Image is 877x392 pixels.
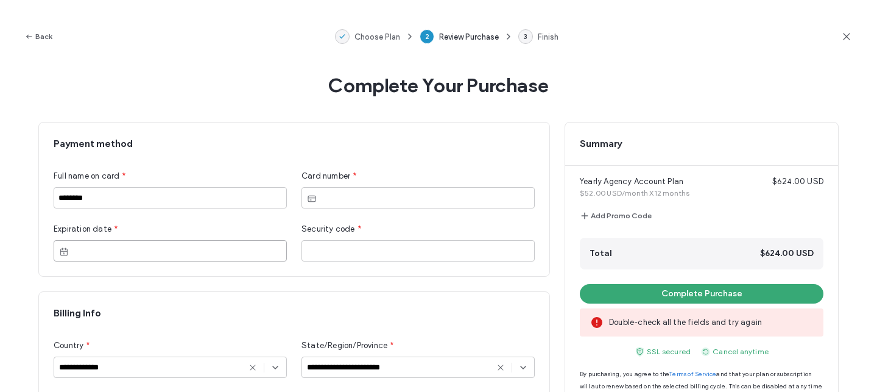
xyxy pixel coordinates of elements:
[772,176,823,188] span: $624.00 USD
[24,29,52,44] button: Back
[580,188,747,199] span: $52.00 USD/month X12 months
[54,170,119,182] span: Full name on card
[580,208,652,223] button: Add Promo Code
[354,32,400,41] span: Choose Plan
[54,340,83,352] span: Country
[301,340,387,352] span: State/Region/Province
[301,223,355,235] span: Security code
[74,246,281,257] iframe: Secure expiration date input frame
[700,346,769,357] span: Cancel anytime
[580,176,758,188] span: Yearly Agency Account Plan
[580,284,823,304] button: Complete Purchase
[760,248,814,260] span: $624.00 USD
[301,170,350,182] span: Card number
[307,246,529,257] iframe: Secure CVC input frame
[322,193,529,204] iframe: Secure card number input frame
[565,137,838,151] span: Summary
[54,137,535,151] span: Payment method
[328,73,549,98] span: Complete Your Purchase
[54,223,111,235] span: Expiration date
[635,346,691,357] span: SSL secured
[590,248,611,260] span: Total
[54,307,535,320] span: Billing Info
[609,316,814,329] span: Double-check all the fields and try again
[669,370,716,378] a: Terms of Service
